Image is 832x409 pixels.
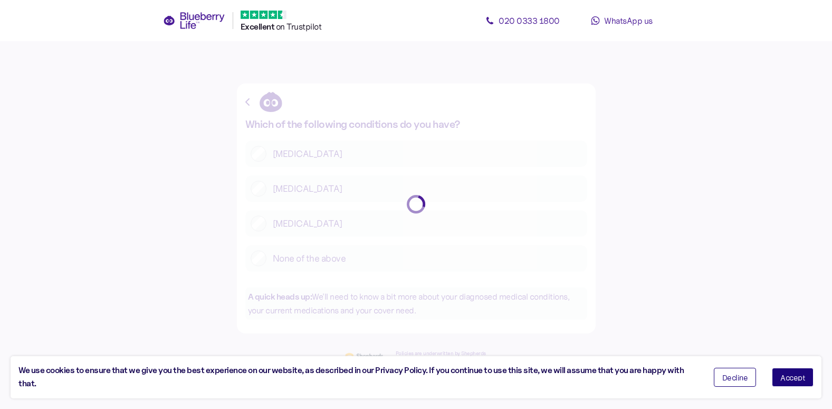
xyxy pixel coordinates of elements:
[276,21,322,32] span: on Trustpilot
[722,374,748,381] span: Decline
[475,10,570,31] a: 020 0333 1800
[18,364,698,391] div: We use cookies to ensure that we give you the best experience on our website, as described in our...
[772,368,814,387] button: Accept cookies
[604,15,653,26] span: WhatsApp us
[575,10,670,31] a: WhatsApp us
[780,374,805,381] span: Accept
[714,368,757,387] button: Decline cookies
[241,22,276,32] span: Excellent ️
[499,15,560,26] span: 020 0333 1800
